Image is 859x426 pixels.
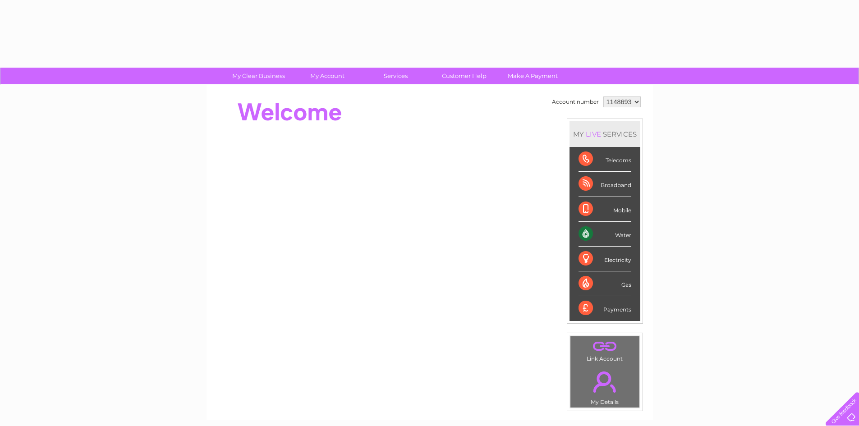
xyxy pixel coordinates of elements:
[358,68,433,84] a: Services
[579,222,631,247] div: Water
[573,366,637,398] a: .
[573,339,637,354] a: .
[579,247,631,271] div: Electricity
[496,68,570,84] a: Make A Payment
[290,68,364,84] a: My Account
[570,121,640,147] div: MY SERVICES
[570,336,640,364] td: Link Account
[579,197,631,222] div: Mobile
[570,364,640,408] td: My Details
[579,271,631,296] div: Gas
[579,296,631,321] div: Payments
[584,130,603,138] div: LIVE
[579,147,631,172] div: Telecoms
[427,68,501,84] a: Customer Help
[221,68,296,84] a: My Clear Business
[579,172,631,197] div: Broadband
[550,94,601,110] td: Account number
